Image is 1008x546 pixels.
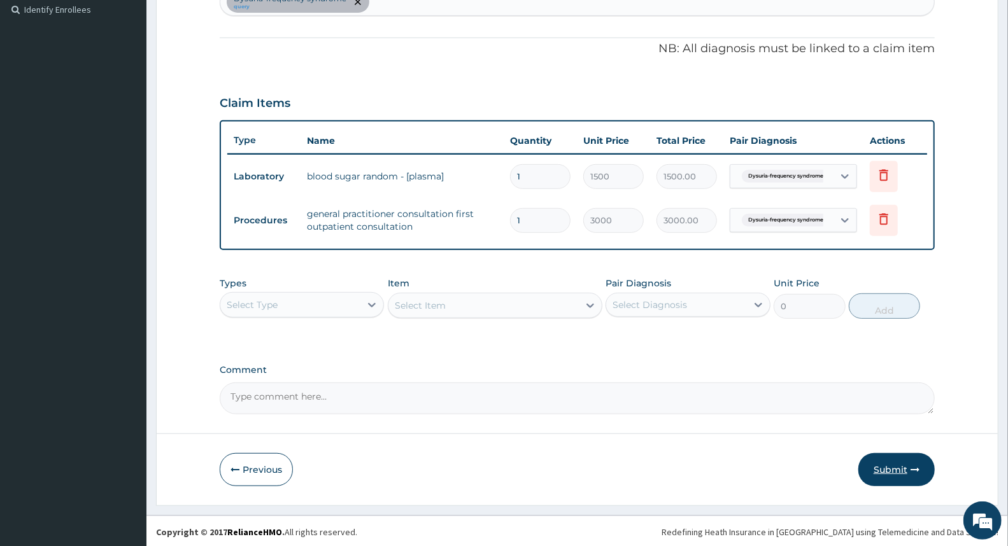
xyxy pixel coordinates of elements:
[301,128,504,153] th: Name
[234,4,346,10] small: query
[209,6,239,37] div: Minimize live chat window
[156,526,285,538] strong: Copyright © 2017 .
[606,277,671,290] label: Pair Diagnosis
[662,526,998,538] div: Redefining Heath Insurance in [GEOGRAPHIC_DATA] using Telemedicine and Data Science!
[577,128,650,153] th: Unit Price
[66,71,214,88] div: Chat with us now
[227,298,278,311] div: Select Type
[220,41,935,57] p: NB: All diagnosis must be linked to a claim item
[742,214,830,227] span: Dysuria-frequency syndrome
[504,128,577,153] th: Quantity
[858,453,935,486] button: Submit
[723,128,863,153] th: Pair Diagnosis
[227,526,282,538] a: RelianceHMO
[24,64,52,95] img: d_794563401_company_1708531726252_794563401
[301,164,504,189] td: blood sugar random - [plasma]
[220,453,293,486] button: Previous
[227,165,301,188] td: Laboratory
[301,201,504,239] td: general practitioner consultation first outpatient consultation
[227,209,301,232] td: Procedures
[774,277,820,290] label: Unit Price
[220,278,246,289] label: Types
[849,293,920,319] button: Add
[863,128,927,153] th: Actions
[742,170,830,183] span: Dysuria-frequency syndrome
[220,97,290,111] h3: Claim Items
[220,365,935,375] label: Comment
[74,160,176,289] span: We're online!
[388,277,409,290] label: Item
[613,298,687,311] div: Select Diagnosis
[6,347,243,392] textarea: Type your message and hit 'Enter'
[650,128,723,153] th: Total Price
[227,129,301,152] th: Type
